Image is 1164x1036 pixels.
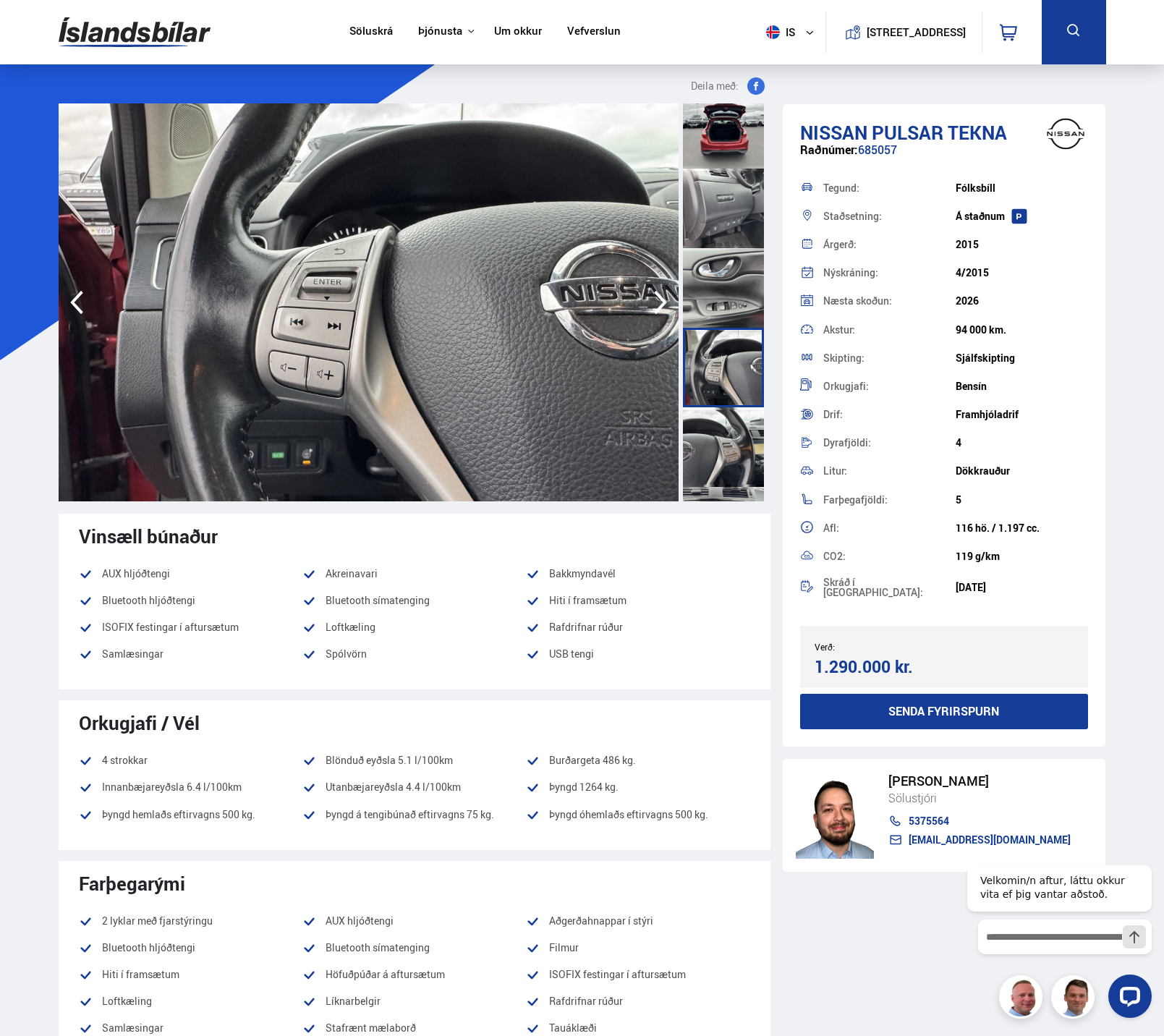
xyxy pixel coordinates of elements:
[79,592,302,609] li: Bluetooth hljóðtengi
[79,912,302,930] li: 2 lyklar með fjarstýringu
[526,592,749,609] li: Hiti í framsætum
[59,103,679,501] img: 3602637.jpeg
[956,295,1088,307] div: 2026
[59,9,211,56] img: G0Ugv5HjCgRt.svg
[823,325,956,335] div: Akstur:
[302,752,526,769] li: Blönduð eyðsla 5.1 l/100km
[823,438,956,448] div: Dyrafjöldi:
[800,119,867,145] span: Nissan
[418,25,462,38] button: Þjónusta
[79,939,302,956] li: Bluetooth hljóðtengi
[79,752,302,769] li: 4 strokkar
[815,657,940,676] div: 1.290.000 kr.
[823,523,956,533] div: Afl:
[526,939,749,956] li: Filmur
[760,25,796,39] span: is
[79,525,750,547] div: Vinsæll búnaður
[872,119,1007,145] span: Pulsar TEKNA
[956,182,1088,194] div: Fólksbíll
[956,522,1088,534] div: 116 hö. / 1.197 cc.
[800,694,1089,729] button: Senda fyrirspurn
[956,494,1088,506] div: 5
[888,789,1071,807] div: Sölustjóri
[494,25,542,40] a: Um okkur
[823,577,956,598] div: Skráð í [GEOGRAPHIC_DATA]:
[888,834,1071,846] a: [EMAIL_ADDRESS][DOMAIN_NAME]
[956,582,1088,593] div: [DATE]
[956,838,1157,1029] iframe: LiveChat chat widget
[956,551,1088,562] div: 119 g/km
[872,26,961,38] button: [STREET_ADDRESS]
[823,183,956,193] div: Tegund:
[302,806,526,823] li: Þyngd á tengibúnað eftirvagns 75 kg.
[302,993,526,1010] li: Líknarbelgir
[526,619,749,636] li: Rafdrifnar rúður
[302,966,526,983] li: Höfuðpúðar á aftursætum
[888,773,1071,789] div: [PERSON_NAME]
[79,993,302,1010] li: Loftkæling
[823,353,956,363] div: Skipting:
[956,437,1088,449] div: 4
[823,296,956,306] div: Næsta skoðun:
[1037,111,1095,156] img: brand logo
[823,409,956,420] div: Drif:
[823,551,956,561] div: CO2:
[888,815,1071,827] a: 5375564
[823,268,956,278] div: Nýskráning:
[691,77,739,95] span: Deila með:
[79,806,302,823] li: Þyngd hemlaðs eftirvagns 500 kg.
[956,324,1088,336] div: 94 000 km.
[956,267,1088,279] div: 4/2015
[302,592,526,609] li: Bluetooth símatenging
[823,211,956,221] div: Staðsetning:
[800,143,1089,171] div: 685057
[526,993,749,1010] li: Rafdrifnar rúður
[526,752,749,769] li: Burðargeta 486 kg.
[526,778,749,796] li: Þyngd 1264 kg.
[79,645,302,663] li: Samlæsingar
[956,381,1088,392] div: Bensín
[956,352,1088,364] div: Sjálfskipting
[760,11,825,54] button: is
[79,619,302,636] li: ISOFIX festingar í aftursætum
[766,25,780,39] img: svg+xml;base64,PHN2ZyB4bWxucz0iaHR0cDovL3d3dy53My5vcmcvMjAwMC9zdmciIHdpZHRoPSI1MTIiIGhlaWdodD0iNT...
[526,966,749,983] li: ISOFIX festingar í aftursætum
[526,565,749,582] li: Bakkmyndavél
[956,239,1088,250] div: 2015
[302,912,526,930] li: AUX hljóðtengi
[956,465,1088,477] div: Dökkrauður
[79,966,302,983] li: Hiti í framsætum
[526,806,749,833] li: Þyngd óhemlaðs eftirvagns 500 kg.
[823,495,956,505] div: Farþegafjöldi:
[833,12,974,53] a: [STREET_ADDRESS]
[526,645,749,672] li: USB tengi
[302,619,526,636] li: Loftkæling
[79,712,750,734] div: Orkugjafi / Vél
[796,772,874,859] img: nhp88E3Fdnt1Opn2.png
[956,211,1088,222] div: Á staðnum
[302,565,526,582] li: Akreinavari
[956,409,1088,420] div: Framhjóladrif
[79,778,302,796] li: Innanbæjareyðsla 6.4 l/100km
[823,239,956,250] div: Árgerð:
[823,466,956,476] div: Litur:
[823,381,956,391] div: Orkugjafi:
[79,872,750,894] div: Farþegarými
[349,25,393,40] a: Söluskrá
[302,645,526,663] li: Spólvörn
[302,778,526,796] li: Utanbæjareyðsla 4.4 l/100km
[567,25,621,40] a: Vefverslun
[815,642,944,652] div: Verð:
[79,565,302,582] li: AUX hljóðtengi
[685,77,770,95] button: Deila með:
[526,912,749,930] li: Aðgerðahnappar í stýri
[800,142,858,158] span: Raðnúmer:
[302,939,526,956] li: Bluetooth símatenging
